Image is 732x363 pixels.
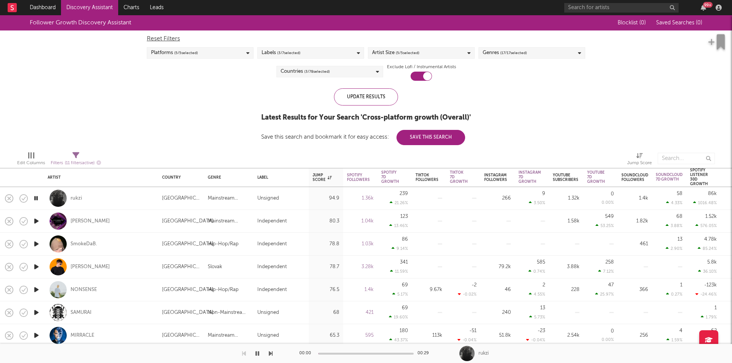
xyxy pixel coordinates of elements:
[602,338,614,342] div: 0.00 %
[208,262,222,272] div: Slovak
[553,331,579,340] div: 2.54k
[621,217,648,226] div: 1.82k
[71,332,94,339] a: MIRRACLE
[313,285,339,294] div: 76.5
[51,149,101,171] div: Filters(11 filters active)
[598,269,614,274] div: 7.12 %
[701,315,717,320] div: 1.79 %
[71,241,97,248] a: SmokeDaB.
[162,194,200,203] div: [GEOGRAPHIC_DATA]
[621,285,648,294] div: 366
[693,200,717,205] div: 1016.48 %
[605,260,614,265] div: 258
[392,246,408,251] div: 9.14 %
[478,350,489,357] div: rukzi
[538,328,545,333] div: -23
[261,113,471,122] div: Latest Results for Your Search ' Cross-platform growth (Overall) '
[553,173,578,182] div: YouTube Subscribers
[402,305,408,310] div: 69
[680,283,682,288] div: 1
[257,308,279,317] div: Unsigned
[381,170,399,184] div: Spotify 7D Growth
[281,67,330,76] div: Countries
[695,223,717,228] div: 576.05 %
[704,237,717,242] div: 4.78k
[605,214,614,219] div: 549
[208,285,239,294] div: Hip-Hop/Rap
[313,217,339,226] div: 80.3
[542,191,545,196] div: 9
[540,305,545,310] div: 13
[261,134,465,140] div: Save this search and bookmark it for easy access:
[472,283,477,288] div: -2
[484,285,511,294] div: 46
[587,170,605,184] div: YouTube 7D Growth
[65,161,95,165] span: ( 11 filters active)
[666,337,682,342] div: 1.59 %
[208,331,250,340] div: Mainstream Electronic
[174,48,198,58] span: ( 5 / 5 selected)
[621,240,648,249] div: 461
[162,217,213,226] div: [GEOGRAPHIC_DATA]
[71,286,97,293] a: NONSENSE
[402,283,408,288] div: 69
[666,223,682,228] div: 3.88 %
[537,260,545,265] div: 585
[658,153,715,164] input: Search...
[690,168,708,186] div: Spotify Listener 30D Growth
[313,308,339,317] div: 68
[208,308,250,317] div: Non-Mainstream Electronic
[299,349,315,358] div: 00:00
[656,20,702,26] span: Saved Searches
[679,328,682,333] div: 4
[71,264,110,270] div: [PERSON_NAME]
[457,337,477,342] div: -0.04 %
[611,329,614,334] div: 0
[313,194,339,203] div: 94.9
[347,240,374,249] div: 1.03k
[400,260,408,265] div: 341
[484,331,511,340] div: 51.8k
[396,48,419,58] span: ( 5 / 5 selected)
[162,175,196,180] div: Country
[402,237,408,242] div: 86
[313,262,339,272] div: 78.7
[390,269,408,274] div: 11.59 %
[30,18,131,27] div: Follower Growth Discovery Assistant
[71,218,110,225] div: [PERSON_NAME]
[347,262,374,272] div: 3.28k
[416,331,442,340] div: 113k
[389,315,408,320] div: 19.60 %
[262,48,300,58] div: Labels
[639,20,646,26] span: ( 0 )
[347,194,374,203] div: 1.36k
[656,173,682,182] div: Soundcloud 7D Growth
[392,292,408,297] div: 5.17 %
[389,223,408,228] div: 13.46 %
[147,34,585,43] div: Reset Filters
[162,285,213,294] div: [GEOGRAPHIC_DATA]
[17,158,45,168] div: Edit Columns
[387,62,456,72] label: Exclude Lofi / Instrumental Artists
[698,269,717,274] div: 36.10 %
[400,328,408,333] div: 180
[518,170,541,184] div: Instagram 7D Growth
[484,308,511,317] div: 240
[208,240,239,249] div: Hip-Hop/Rap
[627,158,652,168] div: Jump Score
[696,20,702,26] span: ( 0 )
[208,217,250,226] div: Mainstream Electronic
[698,246,717,251] div: 85.24 %
[500,48,527,58] span: ( 17 / 17 selected)
[257,331,279,340] div: Unsigned
[257,217,287,226] div: Independent
[71,195,82,202] a: rukzi
[313,240,339,249] div: 78.8
[372,48,419,58] div: Artist Size
[313,173,332,182] div: Jump Score
[257,194,279,203] div: Unsigned
[553,217,579,226] div: 1.58k
[257,175,301,180] div: Label
[621,331,648,340] div: 256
